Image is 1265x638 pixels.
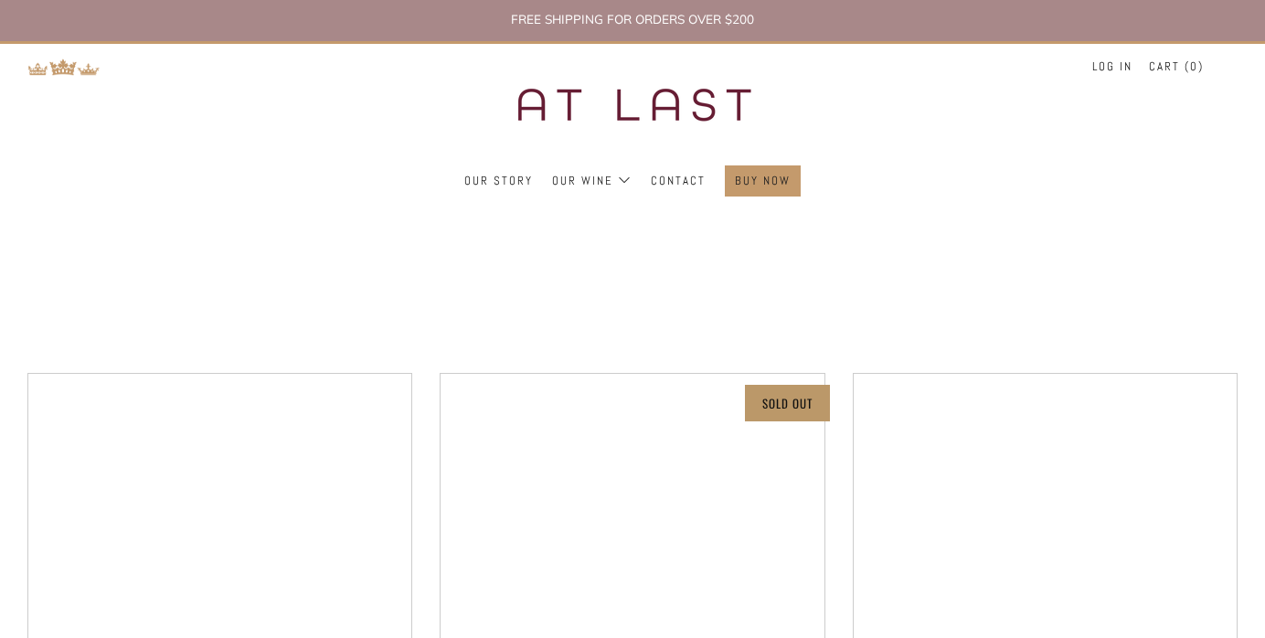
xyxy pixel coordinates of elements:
p: Sold Out [762,391,813,415]
a: Return to TKW Merchants [27,57,101,74]
a: Our Wine [552,166,632,196]
img: Return to TKW Merchants [27,58,101,76]
span: 0 [1190,58,1198,74]
a: Contact [651,166,706,196]
a: Buy Now [735,166,791,196]
a: Cart (0) [1149,52,1204,81]
img: three kings wine merchants [473,44,792,165]
a: Our Story [464,166,533,196]
a: Log in [1092,52,1132,81]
